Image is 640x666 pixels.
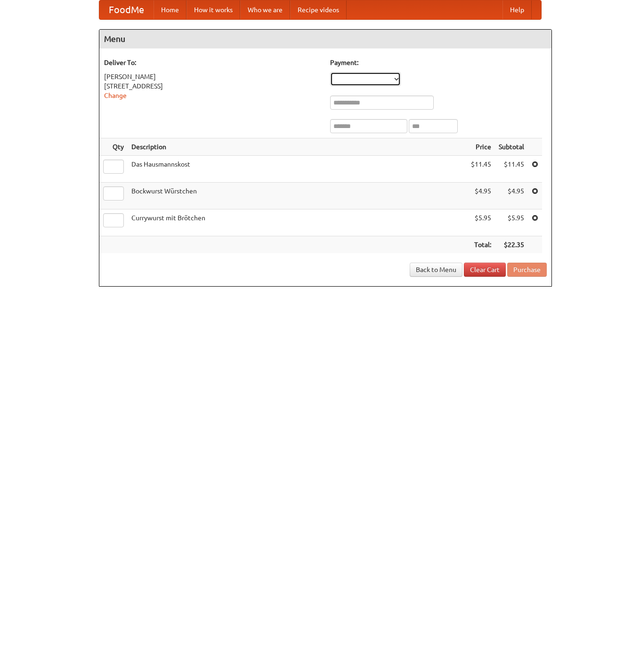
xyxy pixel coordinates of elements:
[467,183,495,209] td: $4.95
[502,0,532,19] a: Help
[495,138,528,156] th: Subtotal
[154,0,186,19] a: Home
[104,72,321,81] div: [PERSON_NAME]
[104,58,321,67] h5: Deliver To:
[128,183,467,209] td: Bockwurst Würstchen
[330,58,547,67] h5: Payment:
[128,156,467,183] td: Das Hausmannskost
[128,138,467,156] th: Description
[290,0,347,19] a: Recipe videos
[495,209,528,236] td: $5.95
[467,236,495,254] th: Total:
[240,0,290,19] a: Who we are
[99,0,154,19] a: FoodMe
[99,138,128,156] th: Qty
[104,92,127,99] a: Change
[464,263,506,277] a: Clear Cart
[495,183,528,209] td: $4.95
[410,263,462,277] a: Back to Menu
[507,263,547,277] button: Purchase
[104,81,321,91] div: [STREET_ADDRESS]
[495,156,528,183] td: $11.45
[467,209,495,236] td: $5.95
[99,30,551,48] h4: Menu
[467,138,495,156] th: Price
[495,236,528,254] th: $22.35
[467,156,495,183] td: $11.45
[128,209,467,236] td: Currywurst mit Brötchen
[186,0,240,19] a: How it works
